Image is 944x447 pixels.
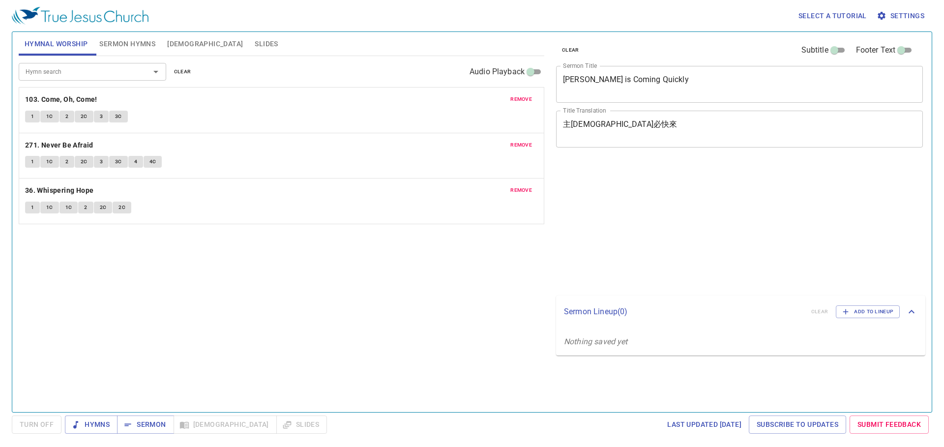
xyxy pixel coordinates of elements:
[510,186,532,195] span: remove
[59,111,74,122] button: 2
[94,156,109,168] button: 3
[59,156,74,168] button: 2
[65,157,68,166] span: 2
[46,157,53,166] span: 1C
[25,93,99,106] button: 103. Come, Oh, Come!
[798,10,867,22] span: Select a tutorial
[100,203,107,212] span: 2C
[46,203,53,212] span: 1C
[75,156,93,168] button: 2C
[144,156,162,168] button: 4C
[100,112,103,121] span: 3
[556,44,585,56] button: clear
[167,38,243,50] span: [DEMOGRAPHIC_DATA]
[174,67,191,76] span: clear
[556,296,925,328] div: Sermon Lineup(0)clearAdd to Lineup
[118,203,125,212] span: 2C
[504,93,538,105] button: remove
[842,307,893,316] span: Add to Lineup
[117,416,174,434] button: Sermon
[255,38,278,50] span: Slides
[879,10,924,22] span: Settings
[510,95,532,104] span: remove
[562,46,579,55] span: clear
[757,418,838,431] span: Subscribe to Updates
[65,112,68,121] span: 2
[663,416,745,434] a: Last updated [DATE]
[504,139,538,151] button: remove
[856,44,896,56] span: Footer Text
[25,184,94,197] b: 36. Whispering Hope
[25,139,95,151] button: 271. Never Be Afraid
[109,156,128,168] button: 3C
[795,7,871,25] button: Select a tutorial
[667,418,741,431] span: Last updated [DATE]
[149,157,156,166] span: 4C
[115,112,122,121] span: 3C
[168,66,197,78] button: clear
[73,418,110,431] span: Hymns
[850,416,929,434] a: Submit Feedback
[801,44,828,56] span: Subtitle
[113,202,131,213] button: 2C
[40,202,59,213] button: 1C
[564,306,803,318] p: Sermon Lineup ( 0 )
[25,111,40,122] button: 1
[12,7,148,25] img: True Jesus Church
[100,157,103,166] span: 3
[125,418,166,431] span: Sermon
[836,305,900,318] button: Add to Lineup
[59,202,78,213] button: 1C
[563,75,916,93] textarea: [PERSON_NAME] is Coming Quickly
[94,111,109,122] button: 3
[857,418,921,431] span: Submit Feedback
[563,119,916,138] textarea: 主[DEMOGRAPHIC_DATA]必快來
[84,203,87,212] span: 2
[564,337,628,346] i: Nothing saved yet
[25,184,95,197] button: 36. Whispering Hope
[470,66,525,78] span: Audio Playback
[115,157,122,166] span: 3C
[99,38,155,50] span: Sermon Hymns
[65,416,118,434] button: Hymns
[75,111,93,122] button: 2C
[31,157,34,166] span: 1
[25,156,40,168] button: 1
[78,202,93,213] button: 2
[81,157,88,166] span: 2C
[31,203,34,212] span: 1
[510,141,532,149] span: remove
[40,156,59,168] button: 1C
[46,112,53,121] span: 1C
[134,157,137,166] span: 4
[40,111,59,122] button: 1C
[875,7,928,25] button: Settings
[25,93,97,106] b: 103. Come, Oh, Come!
[25,38,88,50] span: Hymnal Worship
[128,156,143,168] button: 4
[31,112,34,121] span: 1
[504,184,538,196] button: remove
[81,112,88,121] span: 2C
[149,65,163,79] button: Open
[552,158,851,292] iframe: from-child
[94,202,113,213] button: 2C
[25,202,40,213] button: 1
[65,203,72,212] span: 1C
[749,416,846,434] a: Subscribe to Updates
[25,139,93,151] b: 271. Never Be Afraid
[109,111,128,122] button: 3C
